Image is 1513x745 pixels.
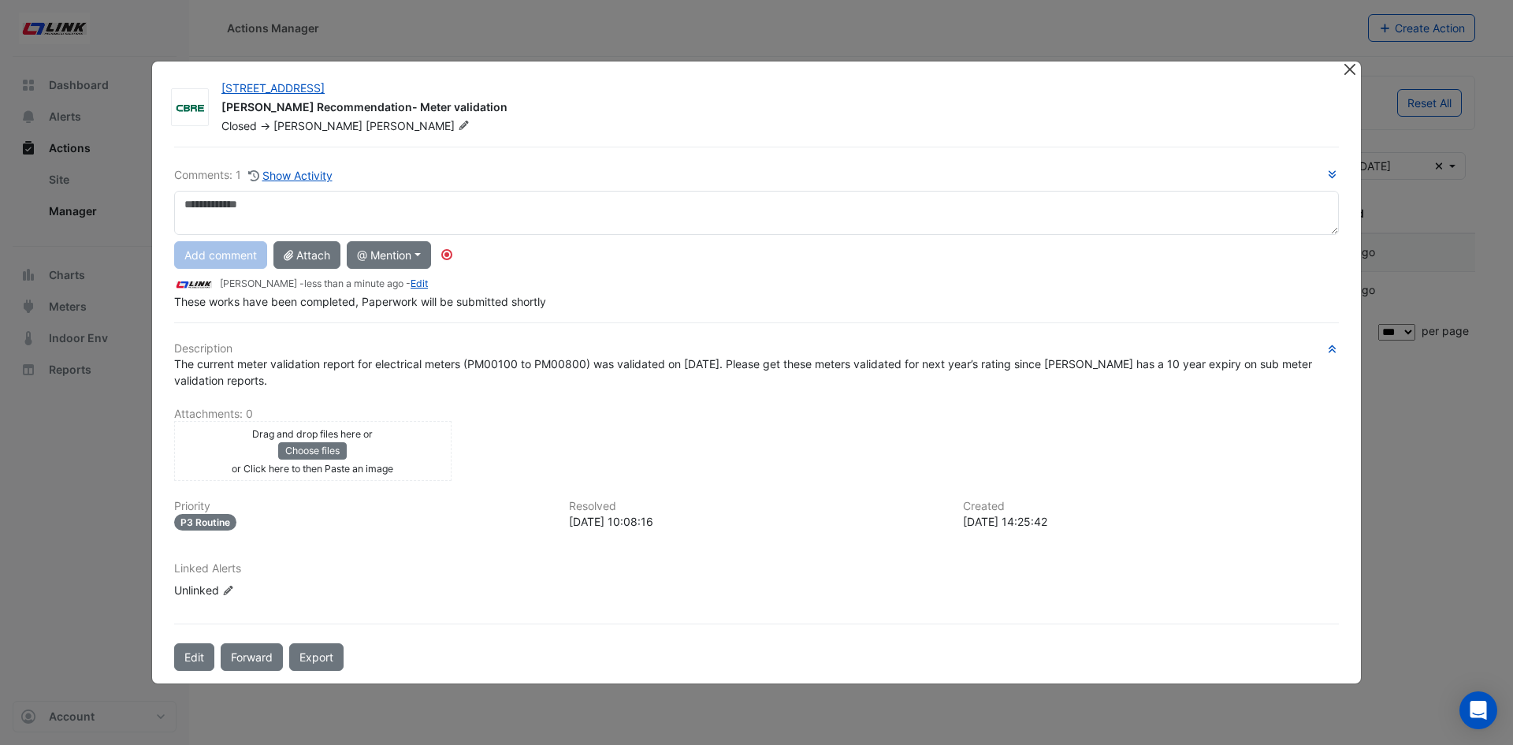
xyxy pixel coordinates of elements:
[220,277,428,291] small: [PERSON_NAME] - -
[569,500,945,513] h6: Resolved
[221,119,257,132] span: Closed
[569,513,945,530] div: [DATE] 10:08:16
[174,166,333,184] div: Comments: 1
[366,118,473,134] span: [PERSON_NAME]
[273,241,340,269] button: Attach
[174,276,214,293] img: Link Mechanical
[1459,691,1497,729] div: Open Intercom Messenger
[411,278,428,289] a: Edit
[221,81,325,95] a: [STREET_ADDRESS]
[260,119,270,132] span: ->
[172,100,208,116] img: CBRE Charter Hall
[278,442,347,460] button: Choose files
[174,514,236,531] div: P3 Routine
[174,357,1315,387] span: The current meter validation report for electrical meters (PM00100 to PM00800) was validated on [...
[347,241,431,269] button: @ Mention
[222,585,234,597] fa-icon: Edit Linked Alerts
[174,643,214,671] button: Edit
[440,248,454,262] div: Tooltip anchor
[174,500,550,513] h6: Priority
[221,643,283,671] button: Forward
[174,295,546,308] span: These works have been completed, Paperwork will be submitted shortly
[174,582,363,598] div: Unlinked
[252,428,373,440] small: Drag and drop files here or
[289,643,344,671] a: Export
[963,513,1339,530] div: [DATE] 14:25:42
[221,99,1323,118] div: [PERSON_NAME] Recommendation- Meter validation
[174,408,1339,421] h6: Attachments: 0
[174,562,1339,576] h6: Linked Alerts
[963,500,1339,513] h6: Created
[273,119,362,132] span: [PERSON_NAME]
[232,463,393,475] small: or Click here to then Paste an image
[1341,61,1358,78] button: Close
[304,278,403,289] span: 2025-09-11 10:08:12
[174,342,1339,356] h6: Description
[247,166,333,184] button: Show Activity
